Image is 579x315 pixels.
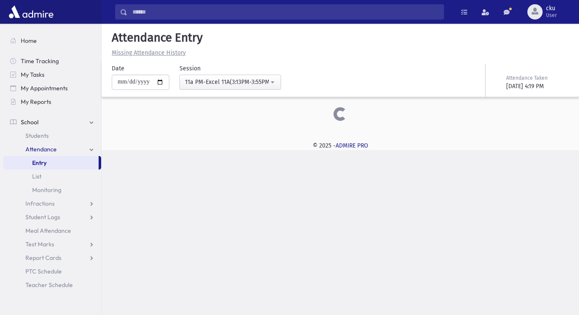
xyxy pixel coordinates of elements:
[127,4,444,20] input: Search
[21,71,44,78] span: My Tasks
[3,95,101,109] a: My Reports
[506,82,567,91] div: [DATE] 4:19 PM
[112,64,124,73] label: Date
[3,156,99,170] a: Entry
[108,49,186,56] a: Missing Attendance History
[3,34,101,47] a: Home
[3,251,101,265] a: Report Cards
[25,268,62,275] span: PTC Schedule
[3,197,101,210] a: Infractions
[3,68,101,81] a: My Tasks
[25,132,49,139] span: Students
[3,224,101,237] a: Meal Attendance
[32,186,61,194] span: Monitoring
[25,240,54,248] span: Test Marks
[3,237,101,251] a: Test Marks
[115,141,565,150] div: © 2025 -
[3,115,101,129] a: School
[25,200,55,207] span: Infractions
[21,84,68,92] span: My Appointments
[21,118,39,126] span: School
[546,5,557,12] span: cku
[32,173,41,180] span: List
[21,98,51,106] span: My Reports
[3,265,101,278] a: PTC Schedule
[108,31,572,45] h5: Attendance Entry
[32,159,47,167] span: Entry
[25,213,60,221] span: Student Logs
[3,129,101,142] a: Students
[3,170,101,183] a: List
[25,227,71,234] span: Meal Attendance
[112,49,186,56] u: Missing Attendance History
[3,54,101,68] a: Time Tracking
[185,78,269,86] div: 11a PM-Excel 11A(3:13PM-3:55PM)
[506,74,567,82] div: Attendance Taken
[336,142,368,149] a: ADMIRE PRO
[179,75,281,90] button: 11a PM-Excel 11A(3:13PM-3:55PM)
[25,254,61,262] span: Report Cards
[3,81,101,95] a: My Appointments
[3,183,101,197] a: Monitoring
[21,57,59,65] span: Time Tracking
[25,281,73,289] span: Teacher Schedule
[179,64,201,73] label: Session
[7,3,55,20] img: AdmirePro
[3,278,101,292] a: Teacher Schedule
[3,142,101,156] a: Attendance
[25,145,57,153] span: Attendance
[3,210,101,224] a: Student Logs
[546,12,557,19] span: User
[21,37,37,45] span: Home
